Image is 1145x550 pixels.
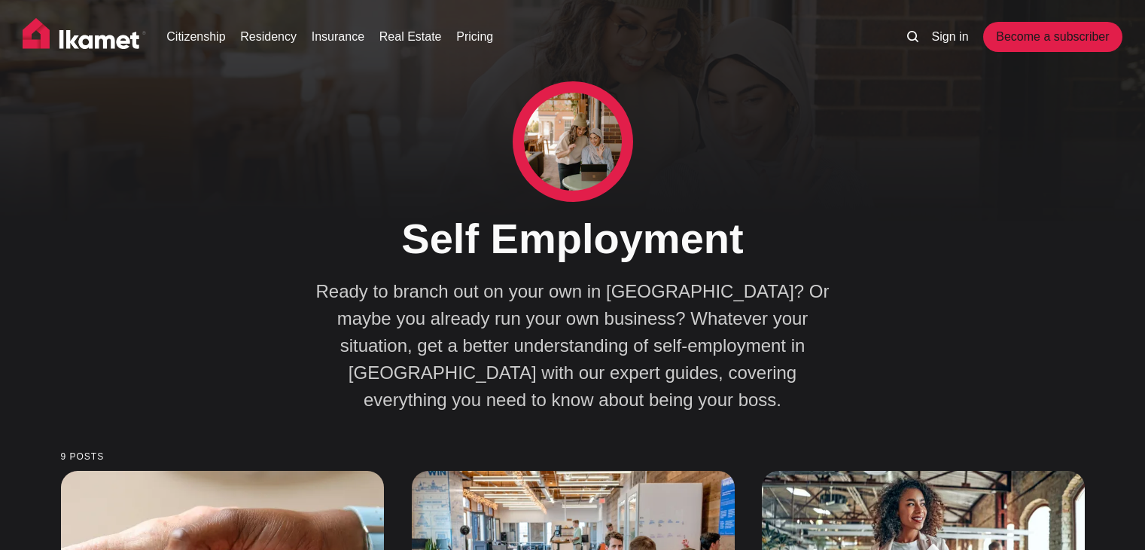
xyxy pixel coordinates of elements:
[932,28,969,46] a: Sign in
[983,22,1122,52] a: Become a subscriber
[294,213,851,264] h1: Self Employment
[23,18,146,56] img: Ikamet home
[379,28,442,46] a: Real Estate
[524,93,622,191] img: Self Employment
[61,452,1085,462] small: 9 posts
[456,28,493,46] a: Pricing
[309,278,836,414] p: Ready to branch out on your own in [GEOGRAPHIC_DATA]? Or maybe you already run your own business?...
[166,28,225,46] a: Citizenship
[240,28,297,46] a: Residency
[312,28,364,46] a: Insurance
